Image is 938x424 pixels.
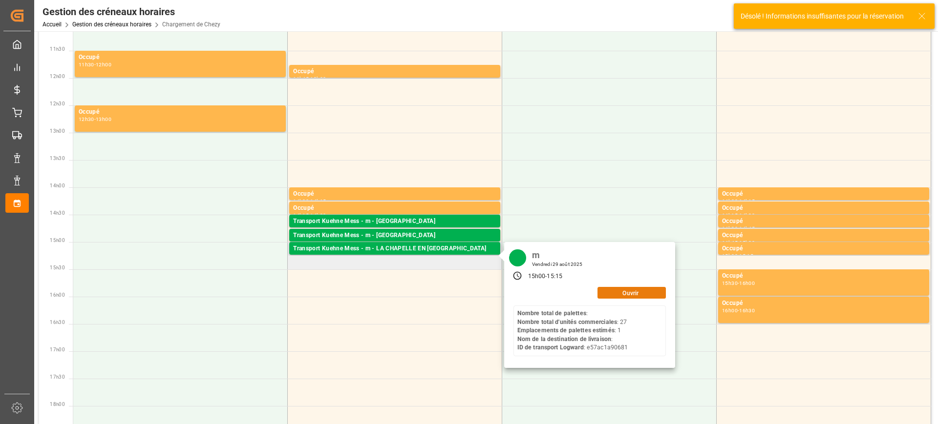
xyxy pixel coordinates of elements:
font: 16h00 [50,292,65,298]
font: Vendredi 29 août 2025 [532,262,583,267]
font: 15h00 [50,238,65,243]
font: Transport Kuehne Mess - m - [GEOGRAPHIC_DATA] [293,232,435,239]
font: 15h30 [722,280,738,286]
font: 15h00 [528,273,546,280]
font: 11h30 [50,46,65,52]
font: Palettes : ,TU : 60,Ville : [GEOGRAPHIC_DATA],[GEOGRAPHIC_DATA] : [DATE] 00:00:00 [293,242,495,247]
font: Occupé [722,245,743,252]
font: - [738,307,739,314]
font: : [586,310,588,317]
font: Occupé [722,300,743,306]
font: 11h30 [79,61,94,68]
button: Ouvrir [597,287,666,299]
font: Occupé [293,68,314,75]
font: 16h00 [722,307,738,314]
font: 14h30 [50,210,65,216]
font: : [611,336,613,343]
font: Occupé [79,54,99,61]
font: 12h30 [50,101,65,106]
font: 15:15 [547,273,562,280]
font: : 1 [615,327,621,334]
font: 13h00 [96,116,111,122]
font: Occupé [722,190,743,197]
font: Occupé [722,272,743,279]
font: Gestion des créneaux horaires [43,6,175,18]
font: : 27 [617,319,627,325]
font: 12h30 [79,116,94,122]
font: Emplacements de palettes estimés [517,327,615,334]
font: m [532,250,540,260]
font: ID de transport Logward [517,344,584,351]
font: - [94,116,96,122]
font: 16h30 [739,307,755,314]
a: Accueil [43,21,62,28]
font: 17h00 [50,347,65,352]
font: 12h00 [96,61,111,68]
font: Nombre total de palettes [517,310,586,317]
font: Occupé [293,190,314,197]
font: - [738,280,739,286]
font: Palettes : ,TU : 27,Ville : [GEOGRAPHIC_DATA],[GEOGRAPHIC_DATA] : [DATE] 00:00:00 [293,255,495,260]
font: Palettes : ,TU : 7,Ville : [GEOGRAPHIC_DATA],[GEOGRAPHIC_DATA] : [DATE] 00:00:00 [293,227,492,233]
a: Gestion des créneaux horaires [72,21,151,28]
font: Occupé [722,218,743,224]
font: 13h00 [50,128,65,134]
font: 17h30 [50,374,65,380]
font: 16h00 [739,280,755,286]
font: Ouvrir [622,289,639,296]
font: Occupé [722,232,743,239]
font: : e57ac1a90681 [584,344,628,351]
font: Nombre total d'unités commerciales [517,319,617,325]
font: 13h30 [50,156,65,161]
font: Nom de la destination de livraison [517,336,611,343]
font: 12h00 [50,74,65,79]
font: 15h30 [50,265,65,270]
font: Transport Kuehne Mess - m - LA CHAPELLE EN [GEOGRAPHIC_DATA] [293,245,486,252]
font: Occupé [722,204,743,211]
font: 14h00 [50,183,65,188]
font: Transport Kuehne Mess - m - [GEOGRAPHIC_DATA] [293,218,435,224]
font: - [94,61,96,68]
font: 18h00 [50,402,65,407]
font: 16h30 [50,320,65,325]
font: - [545,273,547,280]
font: Désolé ! Informations insuffisantes pour la réservation [741,12,904,20]
font: Occupé [293,204,314,211]
font: Occupé [79,108,99,115]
